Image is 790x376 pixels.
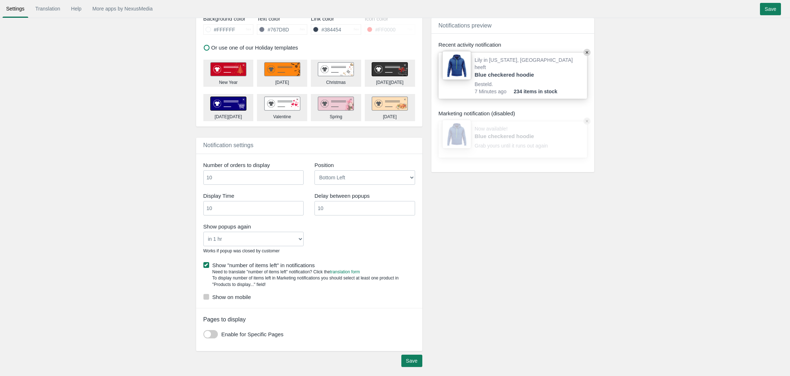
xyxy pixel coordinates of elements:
[215,114,242,120] div: [DATE][DATE]
[475,56,583,87] div: Lily in [US_STATE], [GEOGRAPHIC_DATA] heeft Besteld.
[67,2,85,15] a: Help
[221,330,411,338] label: Enable for Specific Pages
[203,192,304,200] label: Display Time
[314,192,415,200] label: Delay between popups
[264,97,300,111] img: valentine.png
[314,161,415,169] label: Position
[442,120,471,149] img: 80x80_sample.jpg
[89,2,156,15] a: More apps by NexusMedia
[318,97,354,111] img: spring.png
[300,27,305,32] span: hex
[203,261,415,269] label: Show "number of items left" in notifications
[204,44,298,51] label: Or use one of our Holiday templates
[475,132,551,140] a: Blue checkered hoodie
[203,293,415,301] label: Show on mobile
[203,161,304,169] label: Number of orders to display
[203,142,254,148] span: Notification settings
[383,114,397,120] div: [DATE]
[273,114,291,120] div: Valentine
[475,88,514,95] span: 7 Minutes ago
[203,15,254,22] div: Background color
[407,27,413,32] span: hex
[330,114,342,120] div: Spring
[198,316,422,324] div: Pages to display
[314,201,415,215] input: Interval Time
[439,22,492,29] span: Notifications preview
[475,125,551,154] div: Now available! Grab yours until it runs out again
[475,71,551,78] a: Blue checkered hoodie
[219,80,237,86] div: New Year
[246,27,252,32] span: hex
[32,2,64,15] a: Translation
[372,97,408,111] img: thanksgiving.png
[210,97,246,111] img: cyber_monday.png
[401,355,422,367] input: Save
[365,15,415,22] div: Icon color
[760,3,781,15] input: Save
[354,27,359,32] span: hex
[330,269,360,274] a: translation form
[439,41,587,48] div: Recent activity notification
[311,15,361,22] div: Link color
[318,62,354,77] img: christmas.png
[3,2,28,15] a: Settings
[203,223,304,230] label: Show popups again
[442,51,471,80] img: 80x80_sample.jpg
[372,62,408,77] img: black_friday.png
[514,88,557,95] span: 234 items in stock
[264,62,300,77] img: halloweeen.png
[376,80,404,86] div: [DATE][DATE]
[326,80,346,86] div: Christmas
[257,15,307,22] div: Text color
[275,80,289,86] div: [DATE]
[203,201,304,215] input: Display Time
[203,269,415,287] div: Need to translate "number of items left" notification? Click the To display number of items left ...
[210,62,246,77] img: new_year.png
